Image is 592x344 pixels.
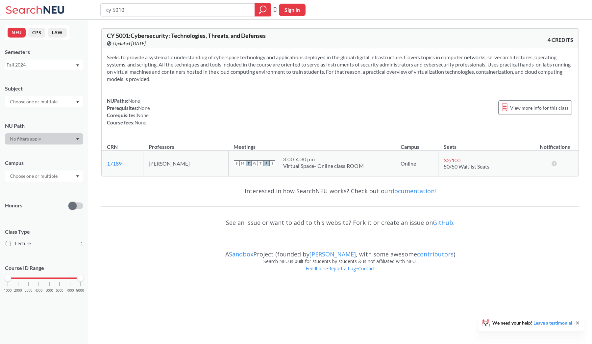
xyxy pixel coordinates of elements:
span: F [263,160,269,166]
div: NU Path [5,122,83,129]
span: Updated [DATE] [113,40,146,47]
p: Course ID Range [5,264,83,272]
a: Contact [358,265,375,272]
span: We need your help! [492,321,572,325]
span: Class Type [5,228,83,235]
p: Honors [5,202,22,209]
span: 32 / 100 [444,157,460,163]
span: 4 CREDITS [548,36,573,43]
span: 4000 [35,289,43,292]
section: Seeks to provide a systematic understanding of cyberspace technology and applications deployed in... [107,54,573,83]
span: None [128,98,140,104]
div: Fall 2024Dropdown arrow [5,60,83,70]
div: CRN [107,143,118,150]
a: Leave a testimonial [533,320,572,326]
div: Virtual Space- Online class ROOM [283,163,364,169]
div: Dropdown arrow [5,133,83,145]
a: Feedback [305,265,326,272]
span: 8000 [76,289,84,292]
a: Sandbox [229,250,253,258]
div: 3:00 - 4:30 pm [283,156,364,163]
span: 6000 [56,289,63,292]
span: None [137,112,149,118]
span: M [240,160,246,166]
span: 1000 [4,289,12,292]
th: Professors [143,137,228,151]
span: 50/50 Waitlist Seats [444,163,489,170]
div: Search NEU is built for students by students & is not affiliated with NEU. [101,258,579,265]
span: T [258,160,263,166]
td: [PERSON_NAME] [143,151,228,176]
div: Subject [5,85,83,92]
span: View more info for this class [510,104,568,112]
input: Class, professor, course number, "phrase" [106,4,250,15]
th: Campus [395,137,438,151]
span: 1 [81,240,83,247]
th: Notifications [531,137,579,151]
span: None [135,119,146,125]
span: 7000 [66,289,74,292]
a: [PERSON_NAME] [309,250,356,258]
svg: Dropdown arrow [76,101,79,103]
a: documentation! [391,187,436,195]
div: Fall 2024 [7,61,75,68]
button: Sign In [279,4,306,16]
th: Seats [438,137,531,151]
div: Dropdown arrow [5,96,83,107]
div: A Project (founded by , with some awesome ) [101,245,579,258]
div: Dropdown arrow [5,171,83,182]
th: Meetings [228,137,395,151]
span: 5000 [45,289,53,292]
svg: Dropdown arrow [76,64,79,67]
svg: Dropdown arrow [76,175,79,178]
label: Lecture [6,239,83,248]
input: Choose one or multiple [7,98,62,106]
span: S [234,160,240,166]
span: 3000 [25,289,33,292]
button: CPS [28,28,45,38]
div: See an issue or want to add to this website? Fork it or create an issue on . [101,213,579,232]
span: S [269,160,275,166]
a: Report a bug [328,265,356,272]
span: CY 5001 : Cybersecurity: Technologies, Threats, and Defenses [107,32,266,39]
div: Semesters [5,48,83,56]
div: Campus [5,159,83,167]
svg: magnifying glass [259,5,267,14]
div: NUPaths: Prerequisites: Corequisites: Course fees: [107,97,150,126]
button: NEU [8,28,26,38]
div: magnifying glass [255,3,271,16]
td: Online [395,151,438,176]
span: T [246,160,252,166]
button: LAW [48,28,67,38]
span: None [138,105,150,111]
input: Choose one or multiple [7,172,62,180]
svg: Dropdown arrow [76,138,79,141]
a: contributors [417,250,454,258]
div: • • [101,265,579,282]
a: 17189 [107,160,122,167]
a: GitHub [433,219,453,226]
div: Interested in how SearchNEU works? Check out our [101,181,579,200]
span: 2000 [14,289,22,292]
span: W [252,160,258,166]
